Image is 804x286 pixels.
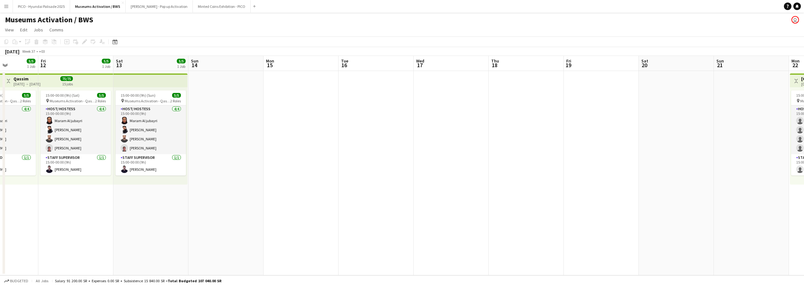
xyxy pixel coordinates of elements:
[791,16,799,24] app-user-avatar: Salman AlQurni
[193,0,251,13] button: Minted Coins Exhibition - PICO
[20,27,27,33] span: Edit
[70,0,126,13] button: Museums Activation / BWS
[35,278,50,283] span: All jobs
[5,48,19,55] div: [DATE]
[3,278,29,284] button: Budgeted
[31,26,46,34] a: Jobs
[47,26,66,34] a: Comms
[168,278,221,283] span: Total Budgeted 107 040.00 SR
[10,279,28,283] span: Budgeted
[5,27,14,33] span: View
[126,0,193,13] button: [PERSON_NAME] - Pop up Activation
[18,26,30,34] a: Edit
[21,49,36,54] span: Week 37
[5,15,93,24] h1: Museums Activation / BWS
[3,26,16,34] a: View
[55,278,221,283] div: Salary 91 200.00 SR + Expenses 0.00 SR + Subsistence 15 840.00 SR =
[49,27,63,33] span: Comms
[34,27,43,33] span: Jobs
[39,49,45,54] div: +03
[13,0,70,13] button: PICO - Hyundai Palisade 2025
